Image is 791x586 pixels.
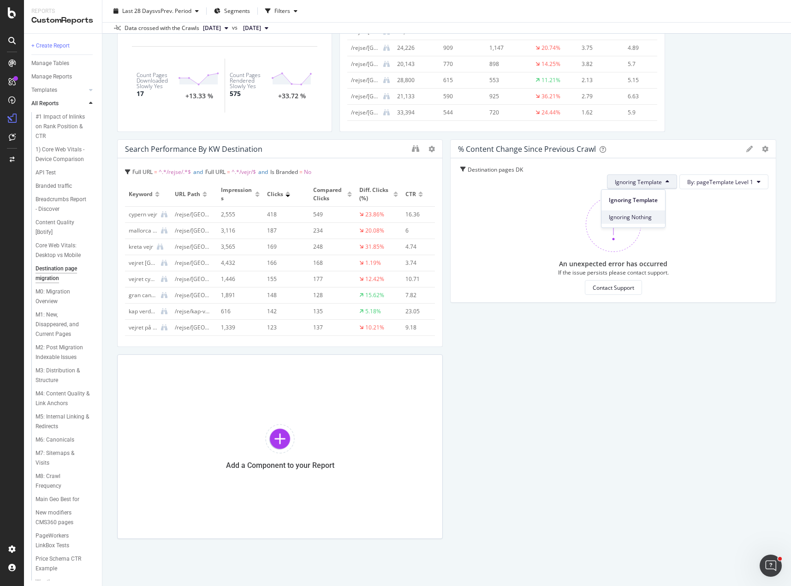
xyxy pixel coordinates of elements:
[137,72,178,89] div: Count Pages Downloaded Slowly Yes
[221,210,256,219] div: 2,555
[267,291,302,299] div: 148
[559,259,667,269] div: An unexpected error has occurred
[221,275,256,283] div: 1,446
[175,307,210,316] div: /rejse/kap-verde/vejr/
[541,76,560,84] div: 11.21%
[582,60,617,68] div: 3.82
[558,269,669,276] div: If the issue persists please contact support.
[31,72,72,82] div: Manage Reports
[31,7,95,15] div: Reports
[36,554,95,574] a: Price Schema CTR Example
[412,145,419,152] div: binoculars
[450,139,776,347] div: % Content Change since Previous CrawlgeargearDestination pages DKIgnoring TemplateBy: pageTemplat...
[36,112,91,141] div: #1 Impact of Inlinks on Rank Position & CTR
[230,89,241,98] div: 575
[351,108,380,117] div: /rejse/spanien/mallorca/
[226,461,334,470] div: Add a Component to your Report
[313,243,348,251] div: 248
[267,323,302,332] div: 123
[351,76,380,84] div: /rejse/spanien/gran-canaria/
[313,186,345,203] span: Compared Clicks
[199,23,232,34] button: [DATE]
[365,243,384,251] div: 31.85%
[36,310,95,339] a: M1: New, Disappeared, and Current Pages
[221,291,256,299] div: 1,891
[159,168,191,176] span: ^.*/rejse/.*$
[582,76,617,84] div: 2.13
[585,280,642,295] button: Contact Support
[36,389,95,408] a: M4: Content Quality & Link Anchors
[443,108,478,117] div: 544
[313,210,348,219] div: 549
[365,323,384,332] div: 10.21%
[541,60,560,68] div: 14.25%
[36,195,89,214] div: Breadcrumbs Report - Discover
[365,291,384,299] div: 15.62%
[615,178,662,186] span: Ignoring Template
[230,72,271,89] div: Count Pages Rendered Slowly Yes
[36,218,95,237] a: Content Quality [Botify]
[129,210,157,219] div: cypern vejr
[36,472,86,491] div: M8: Crawl Frequency
[36,448,87,468] div: M7: Sitemaps & Visits
[262,4,301,18] button: Filters
[31,15,95,26] div: CustomReports
[267,259,302,267] div: 166
[489,92,524,101] div: 925
[125,24,199,32] div: Data crossed with the Crawls
[129,227,157,235] div: mallorca vejr
[443,60,478,68] div: 770
[351,60,380,68] div: /rejse/graekenland/zakynthos/
[541,92,560,101] div: 36.21%
[274,7,290,15] div: Filters
[405,210,440,219] div: 16.36
[36,531,89,550] div: PageWorkers LinkBox Tests
[210,4,254,18] button: Segments
[137,89,144,98] div: 17
[405,227,440,235] div: 6
[687,178,753,186] span: By: pageTemplate Level 1
[489,108,524,117] div: 720
[243,24,261,32] span: 2025 Aug. 13th
[36,508,95,527] a: New modifiers CMS360 pages
[36,343,95,362] a: M2: Post Migration Indexable Issues
[36,495,95,504] a: Main Geo Best for
[129,243,153,251] div: kreta vejr
[397,44,432,52] div: 24,226
[36,241,95,260] a: Core Web Vitals: Desktop vs Mobile
[267,275,302,283] div: 155
[36,435,95,445] a: M6: Canonicals
[258,168,268,176] span: and
[365,275,384,283] div: 12.42%
[175,259,210,267] div: /rejse/spanien/mallorca/vejr/
[36,508,89,527] div: New modifiers CMS360 pages
[36,145,90,164] div: 1) Core Web Vitals - Device Comparison
[443,92,478,101] div: 590
[221,186,253,203] span: Impressions
[129,259,157,267] div: vejret mallorca
[304,168,311,176] span: No
[582,108,617,117] div: 1.62
[224,7,250,15] span: Segments
[129,291,157,299] div: gran canária vejr
[405,275,440,283] div: 10.71
[36,310,90,339] div: M1: New, Disappeared, and Current Pages
[36,389,90,408] div: M4: Content Quality & Link Anchors
[405,307,440,316] div: 23.05
[129,323,157,332] div: vejret på cypern
[313,307,348,316] div: 135
[36,264,88,283] div: Destination page migration
[36,366,95,385] a: M3: Distribution & Structure
[365,259,381,267] div: 1.19%
[468,166,530,174] div: Destination pages DK
[221,243,256,251] div: 3,565
[267,307,302,316] div: 142
[221,323,256,332] div: 1,339
[36,181,95,191] a: Branded traffic
[397,108,432,117] div: 33,394
[36,195,95,214] a: Breadcrumbs Report - Discover
[351,92,380,101] div: /rejse/indonesien/bali/
[582,92,617,101] div: 2.79
[267,227,302,235] div: 187
[458,144,596,154] div: % Content Change since Previous Crawl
